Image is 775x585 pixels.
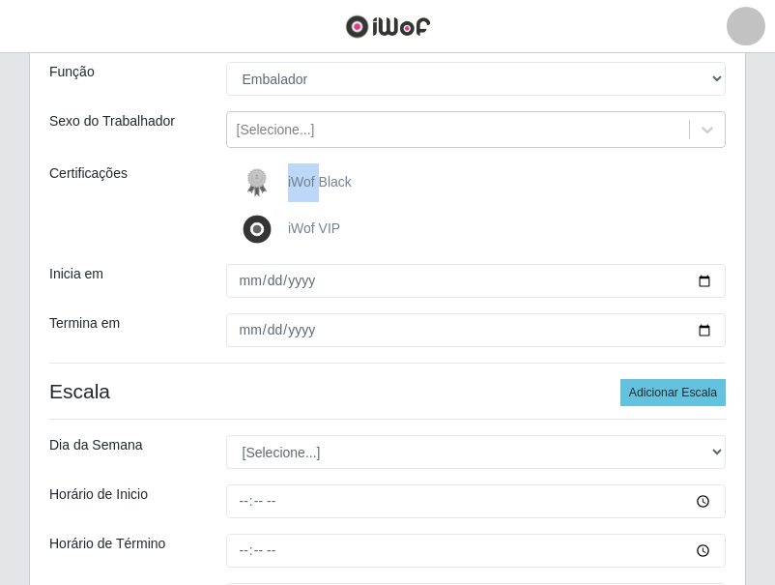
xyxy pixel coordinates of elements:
input: 00/00/0000 [226,264,727,298]
label: Inicia em [49,264,103,284]
label: Dia da Semana [49,435,143,455]
div: [Selecione...] [237,120,315,140]
label: Horário de Inicio [49,484,148,505]
button: Adicionar Escala [620,379,726,406]
label: Sexo do Trabalhador [49,111,175,132]
label: Termina em [49,313,120,334]
img: iWof Black [238,163,284,202]
img: iWof VIP [238,210,284,249]
span: iWof VIP [288,220,340,236]
label: Horário de Término [49,534,165,554]
input: 00/00/0000 [226,313,727,347]
input: 00:00 [226,534,727,568]
h4: Escala [49,379,726,403]
img: CoreUI Logo [345,15,431,39]
input: 00:00 [226,484,727,518]
label: Certificações [49,163,128,184]
span: iWof Black [288,174,352,190]
label: Função [49,62,95,82]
